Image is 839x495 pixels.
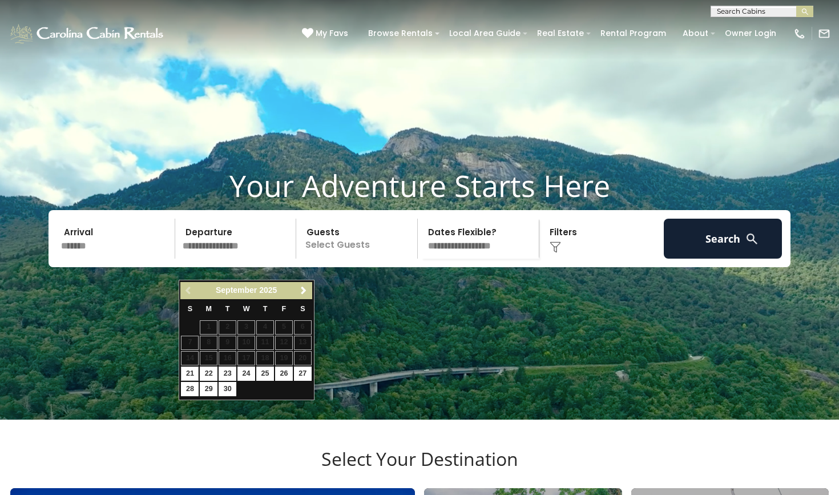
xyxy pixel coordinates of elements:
[282,305,287,313] span: Friday
[316,27,348,39] span: My Favs
[362,25,438,42] a: Browse Rentals
[595,25,672,42] a: Rental Program
[225,305,230,313] span: Tuesday
[243,305,250,313] span: Wednesday
[275,367,293,381] a: 26
[302,27,351,40] a: My Favs
[818,27,830,40] img: mail-regular-white.png
[677,25,714,42] a: About
[219,382,236,396] a: 30
[664,219,782,259] button: Search
[300,219,417,259] p: Select Guests
[294,367,312,381] a: 27
[300,305,305,313] span: Saturday
[259,285,277,295] span: 2025
[550,242,561,253] img: filter--v1.png
[793,27,806,40] img: phone-regular-white.png
[200,367,217,381] a: 22
[9,22,167,45] img: White-1-1-2.png
[216,285,257,295] span: September
[219,367,236,381] a: 23
[200,382,217,396] a: 29
[181,382,199,396] a: 28
[9,168,830,203] h1: Your Adventure Starts Here
[263,305,268,313] span: Thursday
[719,25,782,42] a: Owner Login
[188,305,192,313] span: Sunday
[181,367,199,381] a: 21
[531,25,590,42] a: Real Estate
[256,367,274,381] a: 25
[443,25,526,42] a: Local Area Guide
[237,367,255,381] a: 24
[299,286,308,295] span: Next
[297,284,311,298] a: Next
[745,232,759,246] img: search-regular-white.png
[206,305,212,313] span: Monday
[9,448,830,488] h3: Select Your Destination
